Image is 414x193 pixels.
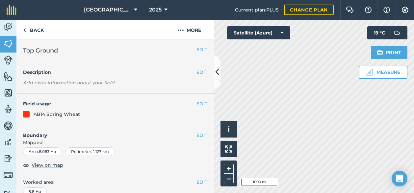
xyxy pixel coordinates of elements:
h4: Boundary [16,125,196,139]
img: svg+xml;base64,PD94bWwgdmVyc2lvbj0iMS4wIiBlbmNvZGluZz0idXRmLTgiPz4KPCEtLSBHZW5lcmF0b3I6IEFkb2JlIE... [4,121,13,131]
div: Area : 6.063 Ha [23,147,62,156]
img: svg+xml;base64,PD94bWwgdmVyc2lvbj0iMS4wIiBlbmNvZGluZz0idXRmLTgiPz4KPCEtLSBHZW5lcmF0b3I6IEFkb2JlIE... [4,55,13,65]
img: A cog icon [401,7,409,13]
img: svg+xml;base64,PD94bWwgdmVyc2lvbj0iMS4wIiBlbmNvZGluZz0idXRmLTgiPz4KPCEtLSBHZW5lcmF0b3I6IEFkb2JlIE... [4,154,13,163]
span: Top Ground [23,46,58,55]
button: View on map [23,161,63,169]
button: Print [371,46,408,59]
button: EDIT [196,100,207,107]
img: svg+xml;base64,PHN2ZyB4bWxucz0iaHR0cDovL3d3dy53My5vcmcvMjAwMC9zdmciIHdpZHRoPSI1NiIgaGVpZ2h0PSI2MC... [4,39,13,49]
img: Ruler icon [366,69,373,75]
button: + [224,164,234,174]
img: fieldmargin Logo [7,5,16,15]
button: EDIT [196,132,207,139]
img: Four arrows, one pointing top left, one top right, one bottom right and the last bottom left [225,145,232,153]
button: EDIT [196,46,207,53]
span: Current plan : PLUS [235,6,279,13]
em: Add extra information about your field [23,80,115,86]
img: svg+xml;base64,PHN2ZyB4bWxucz0iaHR0cDovL3d3dy53My5vcmcvMjAwMC9zdmciIHdpZHRoPSIxOSIgaGVpZ2h0PSIyNC... [377,49,383,56]
img: svg+xml;base64,PHN2ZyB4bWxucz0iaHR0cDovL3d3dy53My5vcmcvMjAwMC9zdmciIHdpZHRoPSI1NiIgaGVpZ2h0PSI2MC... [4,72,13,81]
img: svg+xml;base64,PD94bWwgdmVyc2lvbj0iMS4wIiBlbmNvZGluZz0idXRmLTgiPz4KPCEtLSBHZW5lcmF0b3I6IEFkb2JlIE... [4,137,13,147]
button: 19 °C [367,26,407,39]
img: svg+xml;base64,PD94bWwgdmVyc2lvbj0iMS4wIiBlbmNvZGluZz0idXRmLTgiPz4KPCEtLSBHZW5lcmF0b3I6IEFkb2JlIE... [4,170,13,180]
img: svg+xml;base64,PD94bWwgdmVyc2lvbj0iMS4wIiBlbmNvZGluZz0idXRmLTgiPz4KPCEtLSBHZW5lcmF0b3I6IEFkb2JlIE... [4,104,13,114]
span: 2025 [149,6,162,14]
a: Back [16,20,50,39]
span: View on map [32,161,63,169]
img: svg+xml;base64,PD94bWwgdmVyc2lvbj0iMS4wIiBlbmNvZGluZz0idXRmLTgiPz4KPCEtLSBHZW5lcmF0b3I6IEFkb2JlIE... [390,26,403,39]
img: svg+xml;base64,PHN2ZyB4bWxucz0iaHR0cDovL3d3dy53My5vcmcvMjAwMC9zdmciIHdpZHRoPSI5IiBoZWlnaHQ9IjI0Ii... [23,26,26,34]
a: Change plan [284,5,334,15]
h4: Description [23,69,207,76]
span: Worked area [23,179,207,186]
button: i [220,121,237,138]
span: [GEOGRAPHIC_DATA] [84,6,131,14]
div: Perimeter : 1.127 km [65,147,115,156]
img: svg+xml;base64,PHN2ZyB4bWxucz0iaHR0cDovL3d3dy53My5vcmcvMjAwMC9zdmciIHdpZHRoPSIyMCIgaGVpZ2h0PSIyNC... [177,26,184,34]
button: More [165,20,214,39]
button: EDIT [196,69,207,76]
h4: Field usage [23,100,196,107]
span: Mapped [16,139,214,146]
button: Measure [359,66,407,79]
img: svg+xml;base64,PHN2ZyB4bWxucz0iaHR0cDovL3d3dy53My5vcmcvMjAwMC9zdmciIHdpZHRoPSIxOCIgaGVpZ2h0PSIyNC... [23,161,29,169]
span: 19 ° C [374,26,385,39]
button: Satellite (Azure) [227,26,290,39]
button: EDIT [196,179,207,186]
img: svg+xml;base64,PHN2ZyB4bWxucz0iaHR0cDovL3d3dy53My5vcmcvMjAwMC9zdmciIHdpZHRoPSI1NiIgaGVpZ2h0PSI2MC... [4,88,13,98]
span: i [228,125,230,133]
div: Open Intercom Messenger [392,171,407,186]
img: A question mark icon [364,7,372,13]
img: svg+xml;base64,PD94bWwgdmVyc2lvbj0iMS4wIiBlbmNvZGluZz0idXRmLTgiPz4KPCEtLSBHZW5lcmF0b3I6IEFkb2JlIE... [4,22,13,32]
div: AB14 Spring Wheat [34,111,80,118]
img: svg+xml;base64,PHN2ZyB4bWxucz0iaHR0cDovL3d3dy53My5vcmcvMjAwMC9zdmciIHdpZHRoPSIxNyIgaGVpZ2h0PSIxNy... [383,6,390,14]
button: – [224,174,234,183]
img: Two speech bubbles overlapping with the left bubble in the forefront [346,7,354,13]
